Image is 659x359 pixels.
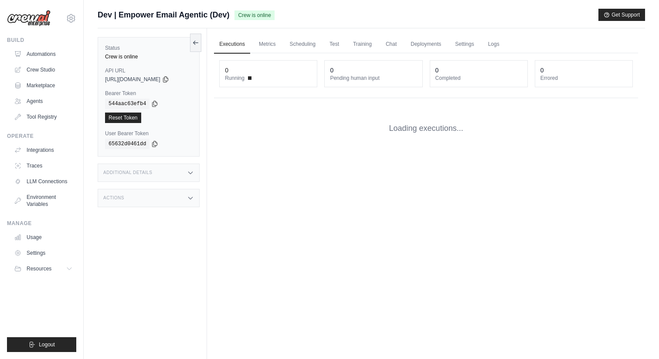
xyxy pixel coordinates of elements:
[450,35,479,54] a: Settings
[254,35,281,54] a: Metrics
[540,75,627,82] dt: Errored
[435,75,522,82] dt: Completed
[10,246,76,260] a: Settings
[7,337,76,352] button: Logout
[39,341,55,348] span: Logout
[105,44,192,51] label: Status
[105,53,192,60] div: Crew is online
[214,35,250,54] a: Executions
[405,35,446,54] a: Deployments
[98,9,229,21] span: Dev | Empower Email Agentic (Dev)
[105,76,160,83] span: [URL][DOMAIN_NAME]
[105,90,192,97] label: Bearer Token
[234,10,274,20] span: Crew is online
[10,143,76,157] a: Integrations
[348,35,377,54] a: Training
[10,47,76,61] a: Automations
[105,113,141,123] a: Reset Token
[10,110,76,124] a: Tool Registry
[105,139,149,149] code: 65632d0461dd
[285,35,321,54] a: Scheduling
[380,35,402,54] a: Chat
[10,230,76,244] a: Usage
[324,35,344,54] a: Test
[10,63,76,77] a: Crew Studio
[105,67,192,74] label: API URL
[105,130,192,137] label: User Bearer Token
[330,66,333,75] div: 0
[103,170,152,175] h3: Additional Details
[214,109,638,148] div: Loading executions...
[7,37,76,44] div: Build
[598,9,645,21] button: Get Support
[10,174,76,188] a: LLM Connections
[103,195,124,201] h3: Actions
[330,75,417,82] dt: Pending human input
[225,66,228,75] div: 0
[10,94,76,108] a: Agents
[27,265,51,272] span: Resources
[105,99,149,109] code: 544aac63efb4
[10,262,76,276] button: Resources
[225,75,245,82] span: Running
[483,35,505,54] a: Logs
[540,66,544,75] div: 0
[7,133,76,140] div: Operate
[7,220,76,227] div: Manage
[10,190,76,211] a: Environment Variables
[7,10,51,27] img: Logo
[435,66,439,75] div: 0
[10,159,76,173] a: Traces
[10,79,76,92] a: Marketplace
